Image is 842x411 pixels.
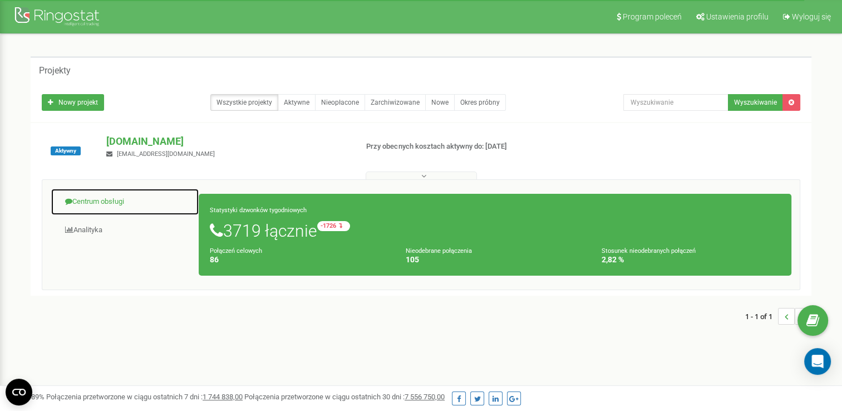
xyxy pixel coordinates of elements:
[46,393,243,401] span: Połączenia przetworzone w ciągu ostatnich 7 dni :
[365,94,426,111] a: Zarchiwizowane
[745,297,811,336] nav: ...
[51,146,81,155] span: Aktywny
[728,94,783,111] button: Wyszukiwanie
[278,94,316,111] a: Aktywne
[601,247,695,255] small: Stosunek nieodebranych połączeń
[315,94,365,111] a: Nieopłacone
[210,247,262,255] small: Połączeń celowych
[6,379,32,405] button: Open CMP widget
[406,256,585,264] h4: 105
[51,217,199,244] a: Analityka
[405,393,445,401] u: 7 556 750,00
[745,308,778,325] span: 1 - 1 of 1
[317,221,350,231] small: -1726
[454,94,506,111] a: Okres próbny
[425,94,455,111] a: Nowe
[106,134,348,149] p: [DOMAIN_NAME]
[210,221,780,240] h1: 3719 łącznie
[210,207,307,214] small: Statystyki dzwonków tygodniowych
[706,12,769,21] span: Ustawienia profilu
[117,150,215,158] span: [EMAIL_ADDRESS][DOMAIN_NAME]
[39,66,71,76] h5: Projekty
[203,393,243,401] u: 1 744 838,00
[406,247,472,255] small: Nieodebrane połączenia
[210,94,278,111] a: Wszystkie projekty
[623,12,682,21] span: Program poleceń
[42,94,104,111] a: Nowy projekt
[51,188,199,216] a: Centrum obsługi
[601,256,780,264] h4: 2,82 %
[804,348,831,375] div: Open Intercom Messenger
[623,94,728,111] input: Wyszukiwanie
[244,393,445,401] span: Połączenia przetworzone w ciągu ostatnich 30 dni :
[210,256,389,264] h4: 86
[792,12,831,21] span: Wyloguj się
[366,141,543,152] p: Przy obecnych kosztach aktywny do: [DATE]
